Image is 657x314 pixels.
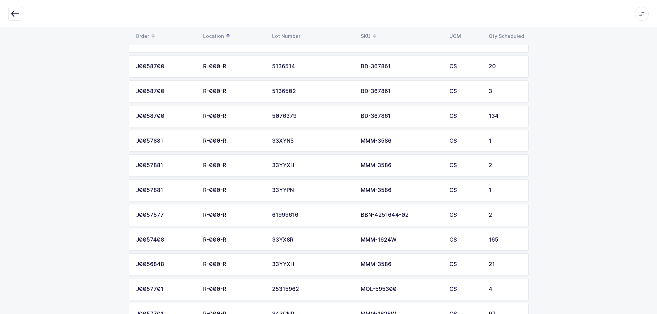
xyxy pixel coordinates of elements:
div: MMM-3586 [361,261,441,267]
div: 25315962 [272,286,352,292]
div: J0057701 [136,286,195,292]
div: BD-367861 [361,88,441,94]
div: R-000-R [203,212,264,218]
div: BD-367861 [361,113,441,119]
div: CS [449,63,480,70]
div: R-000-R [203,162,264,169]
div: CS [449,212,480,218]
div: 2 [489,162,521,169]
div: 3 [489,88,521,94]
div: BD-367861 [361,63,441,70]
div: J0057881 [136,187,195,193]
div: Location [203,30,264,42]
div: R-000-R [203,261,264,267]
div: J0057881 [136,162,195,169]
div: 165 [489,237,521,243]
div: R-000-R [203,39,264,45]
div: MMM-1624W [361,237,441,243]
div: 20 [489,63,521,70]
div: Lot Number [272,33,352,39]
div: Qty Scheduled [489,33,525,39]
div: 5076379 [272,113,352,119]
div: 1 [489,138,521,144]
div: J0057577 [136,212,195,218]
div: CS [449,162,480,169]
div: UOM [449,33,480,39]
div: R-000-R [203,187,264,193]
div: CS [449,187,480,193]
div: J0057881 [136,138,195,144]
div: MOL-595300 [361,286,441,292]
div: 2 [489,212,521,218]
div: 2021-01 [272,39,352,45]
div: Order [136,30,195,42]
div: 33YYXH [272,162,352,169]
div: BRM-20104 [361,39,441,45]
div: EA [449,39,480,45]
div: J0058700 [136,63,195,70]
div: BBN-4251644-02 [361,212,441,218]
div: 134 [489,113,521,119]
div: R-000-R [203,138,264,144]
div: R-000-R [203,113,264,119]
div: CS [449,286,480,292]
div: R-000-R [203,88,264,94]
div: CS [449,113,480,119]
div: 4 [489,286,521,292]
div: SKU [361,30,441,42]
div: 33YYXH [272,261,352,267]
div: J0057408 [136,237,195,243]
div: 61999616 [272,212,352,218]
div: MMM-3586 [361,162,441,169]
div: J0058700 [136,113,195,119]
div: J0056848 [136,261,195,267]
div: MMM-3586 [361,138,441,144]
div: 5 [489,39,521,45]
div: 21 [489,261,521,267]
div: CS [449,88,480,94]
div: 1 [489,187,521,193]
div: CS [449,138,480,144]
div: 33YX8R [272,237,352,243]
div: J0058697 [136,39,195,45]
div: R-000-R [203,63,264,70]
div: CS [449,261,480,267]
div: MMM-3586 [361,187,441,193]
div: R-000-R [203,286,264,292]
div: R-000-R [203,237,264,243]
div: CS [449,237,480,243]
div: 33YYPN [272,187,352,193]
div: 5136502 [272,88,352,94]
div: 5136514 [272,63,352,70]
div: J0058700 [136,88,195,94]
div: 33XYN5 [272,138,352,144]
